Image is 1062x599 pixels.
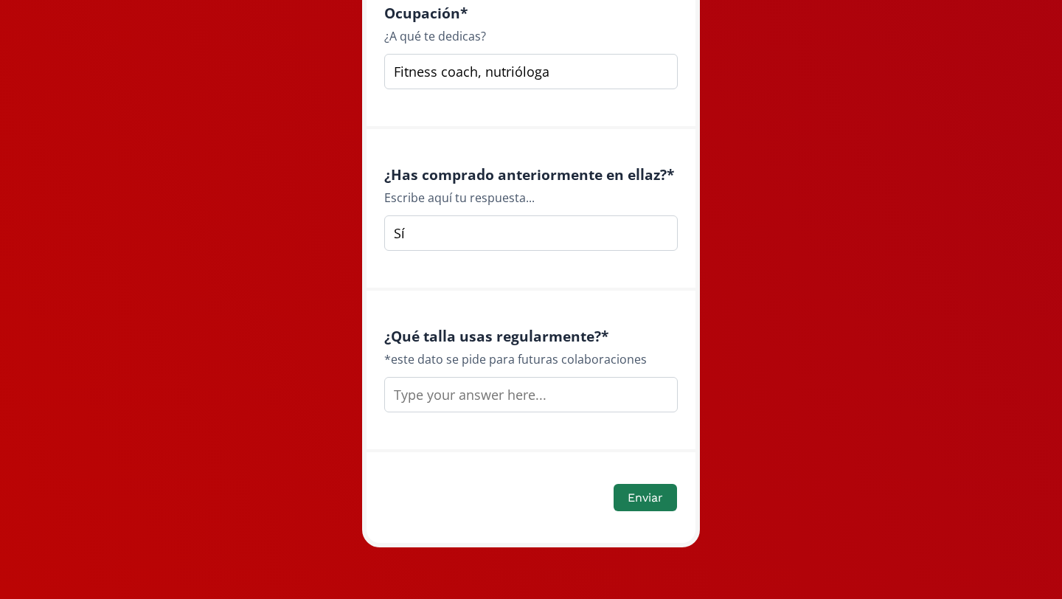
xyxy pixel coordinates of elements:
button: Enviar [614,484,677,511]
input: Type your answer here... [384,215,678,251]
div: *este dato se pide para futuras colaboraciones [384,350,678,368]
div: Escribe aquí tu respuesta... [384,189,678,207]
h4: ¿Qué talla usas regularmente? * [384,328,678,344]
h4: Ocupación * [384,4,678,21]
h4: ¿Has comprado anteriormente en ellaz? * [384,166,678,183]
div: ¿A qué te dedicas? [384,27,678,45]
input: Type your answer here... [384,54,678,89]
input: Type your answer here... [384,377,678,412]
